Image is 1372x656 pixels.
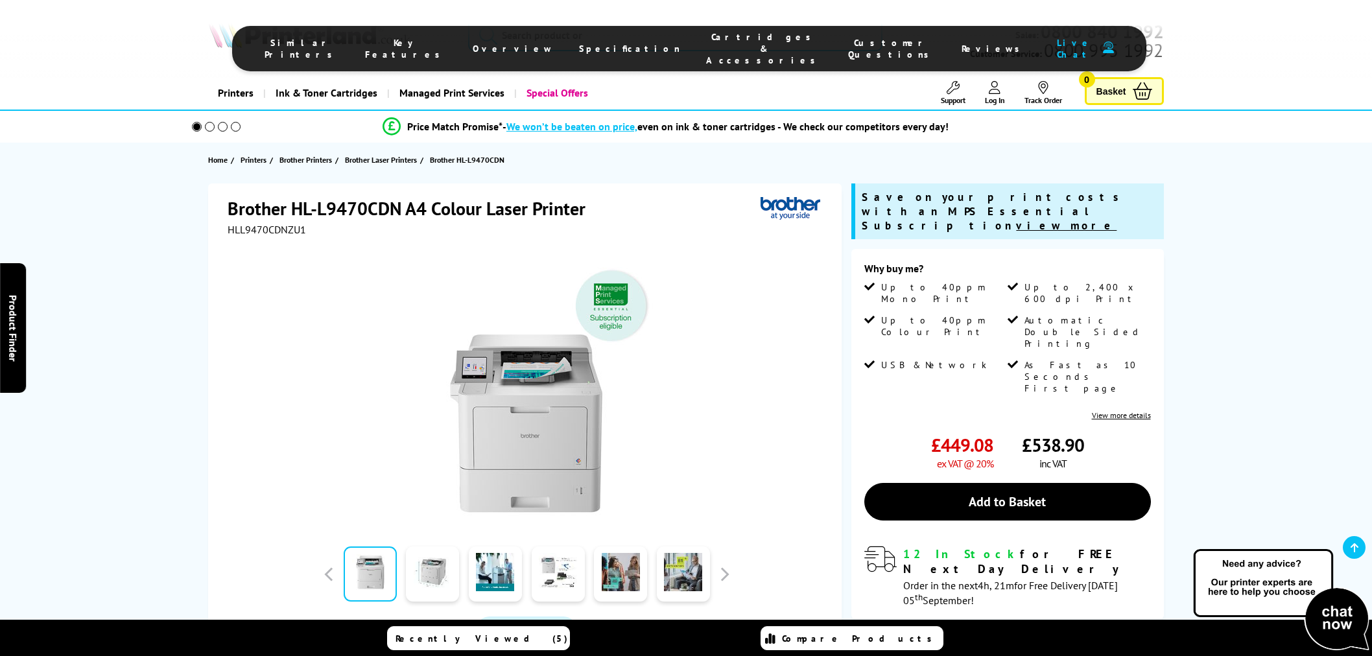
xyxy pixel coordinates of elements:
span: Price Match Promise* [407,120,503,133]
span: 0 [1079,71,1095,88]
li: modal_Promise [174,115,1157,138]
span: HLL9470CDNZU1 [228,223,306,236]
a: Support [941,81,965,105]
div: for FREE Next Day Delivery [903,546,1150,576]
span: Save on your print costs with an MPS Essential Subscription [862,190,1125,233]
a: View more details [1092,410,1151,420]
span: Automatic Double Sided Printing [1024,314,1148,349]
a: Brother Laser Printers [345,153,420,167]
span: Up to 2,400 x 600 dpi Print [1024,281,1148,305]
a: Compare Products [761,626,943,650]
span: £449.08 [931,433,993,457]
a: Log In [985,81,1005,105]
span: ex VAT @ 20% [937,457,993,470]
span: Support [941,95,965,105]
span: Key Features [365,37,447,60]
a: Track Order [1024,81,1062,105]
span: Up to 40ppm Mono Print [881,281,1004,305]
img: Brother HL-L9470CDN [399,262,654,516]
span: Brother Printers [279,153,332,167]
span: Specification [579,43,680,54]
span: Printers [241,153,266,167]
span: £538.90 [1022,433,1084,457]
a: Special Offers [514,76,598,110]
span: Customer Questions [848,37,936,60]
span: Compare Products [782,633,939,644]
span: Up to 40ppm Colour Print [881,314,1004,338]
span: 12 In Stock [903,546,1020,561]
sup: th [915,591,923,603]
span: Brother HL-L9470CDN [430,153,504,167]
span: As Fast as 10 Seconds First page [1024,359,1148,394]
span: Cartridges & Accessories [706,31,822,66]
span: Home [208,153,228,167]
a: Printers [208,76,263,110]
a: Brother Printers [279,153,335,167]
img: Open Live Chat window [1190,547,1372,653]
h1: Brother HL-L9470CDN A4 Colour Laser Printer [228,196,598,220]
a: Product_All_Videos [477,616,576,644]
span: Live Chat [1052,37,1096,60]
div: - even on ink & toner cartridges - We check our competitors every day! [503,120,949,133]
a: Brother HL-L9470CDN [430,153,508,167]
span: Recently Viewed (5) [396,633,568,644]
span: inc VAT [1039,457,1067,470]
a: Managed Print Services [387,76,514,110]
span: 4h, 21m [978,579,1014,592]
a: Ink & Toner Cartridges [263,76,387,110]
a: Printers [241,153,270,167]
img: user-headset-duotone.svg [1103,41,1114,54]
span: Brother Laser Printers [345,153,417,167]
span: Basket [1096,82,1126,100]
span: Overview [473,43,553,54]
u: view more [1016,218,1117,233]
span: We won’t be beaten on price, [506,120,637,133]
div: Why buy me? [864,262,1150,281]
span: Reviews [962,43,1026,54]
a: Basket 0 [1085,77,1164,105]
span: Log In [985,95,1005,105]
a: Recently Viewed (5) [387,626,570,650]
span: Ink & Toner Cartridges [276,76,377,110]
img: Brother [761,196,820,220]
span: USB & Network [881,359,987,371]
span: Similar Printers [265,37,339,60]
span: Product Finder [6,295,19,362]
a: Home [208,153,231,167]
span: Order in the next for Free Delivery [DATE] 05 September! [903,579,1118,607]
a: Add to Basket [864,483,1150,521]
div: modal_delivery [864,546,1150,606]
